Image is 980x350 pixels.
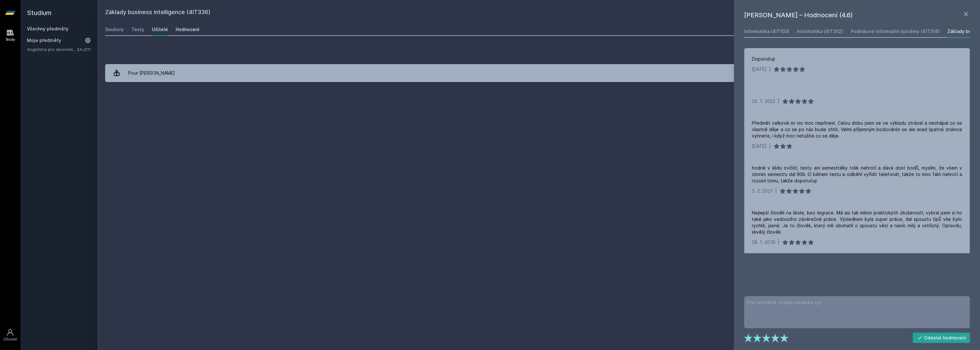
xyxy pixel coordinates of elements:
a: Soubory [105,23,124,36]
div: Pour [PERSON_NAME] [128,67,175,79]
a: Hodnocení [176,23,199,36]
span: Moje předměty [27,37,61,44]
div: [DATE] [752,66,767,72]
a: Study [1,26,19,45]
div: Doporučuji [752,56,775,62]
a: Testy [131,23,144,36]
div: Study [6,37,15,42]
a: Učitelé [152,23,168,36]
a: Všechny předměty [27,26,69,31]
div: Testy [131,26,144,33]
a: Pour [PERSON_NAME] 5 hodnocení 4.6 [105,64,972,82]
h2: Základy business intelligence (4IT336) [105,8,901,18]
a: Angličtina pro ekonomická studia 1 (B2/C1) [27,46,77,53]
div: Uživatel [4,337,17,342]
a: Uživatel [1,325,19,345]
div: | [769,66,771,72]
div: Hodnocení [176,26,199,33]
div: Soubory [105,26,124,33]
div: Učitelé [152,26,168,33]
a: 2AJ211 [77,47,91,52]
